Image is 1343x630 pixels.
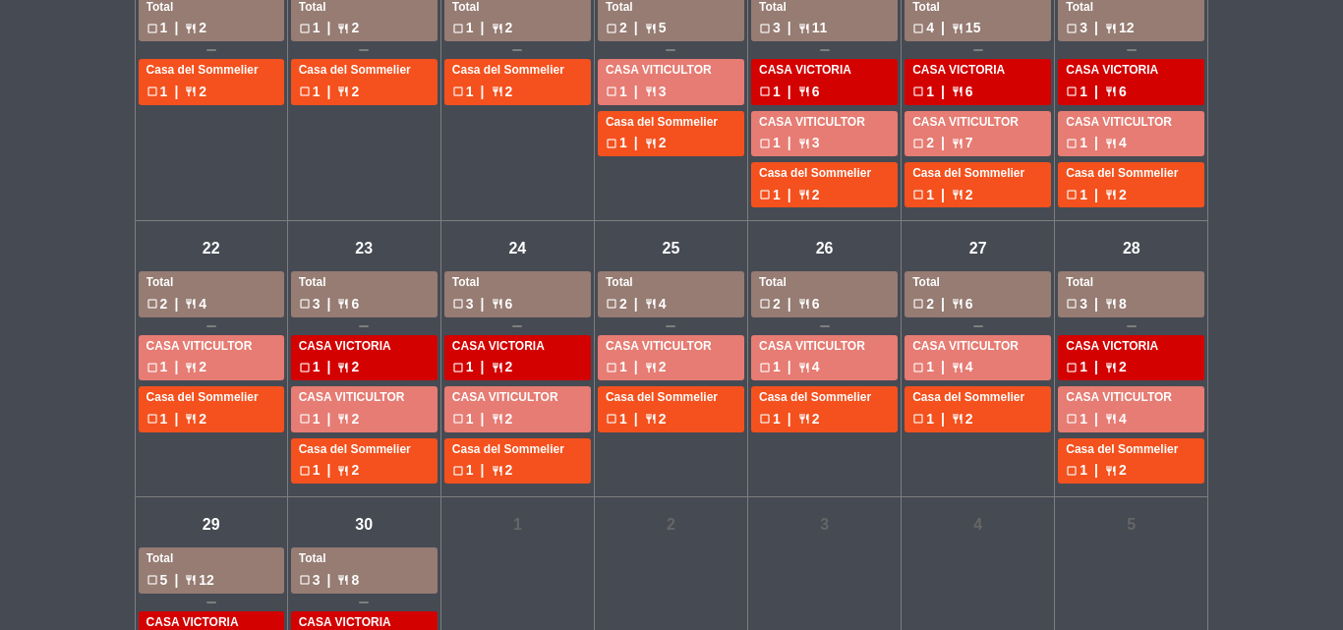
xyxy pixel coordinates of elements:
span: | [174,356,178,378]
div: CASA VICTORIA [452,337,583,357]
span: restaurant [798,362,810,373]
span: restaurant [798,189,810,200]
span: check_box_outline_blank [606,138,617,149]
div: 3 8 [1066,293,1197,315]
span: restaurant [1105,298,1117,310]
span: restaurant [337,298,349,310]
div: Casa del Sommelier [1066,164,1197,184]
span: check_box_outline_blank [912,189,924,200]
div: 3 [807,507,842,542]
div: 1 2 [912,184,1043,206]
div: Casa del Sommelier [912,388,1043,408]
span: | [174,81,178,103]
span: check_box_outline_blank [759,413,771,425]
span: | [1094,408,1098,430]
div: Casa del Sommelier [912,164,1043,184]
span: | [941,356,945,378]
div: Total [912,273,1043,293]
span: check_box_outline_blank [452,298,464,310]
span: | [941,408,945,430]
span: | [788,132,791,154]
span: | [327,356,331,378]
div: 1 2 [452,356,583,378]
div: CASA VITICULTOR [759,337,890,357]
span: check_box_outline_blank [1066,23,1078,34]
span: | [941,293,945,315]
span: restaurant [185,23,197,34]
span: check_box_outline_blank [759,23,771,34]
span: | [481,293,485,315]
span: restaurant [952,362,963,373]
span: check_box_outline_blank [1066,413,1078,425]
span: check_box_outline_blank [606,23,617,34]
div: 1 4 [1066,132,1197,154]
span: restaurant [492,465,503,477]
span: | [788,81,791,103]
div: CASA VITICULTOR [912,113,1043,133]
div: 1 6 [759,81,890,103]
span: | [481,81,485,103]
span: restaurant [492,23,503,34]
span: restaurant [952,138,963,149]
div: 22 [194,231,228,265]
span: restaurant [337,574,349,586]
span: check_box_outline_blank [452,465,464,477]
div: 1 2 [1066,459,1197,482]
div: 1 3 [606,81,736,103]
span: check_box_outline_blank [1066,362,1078,373]
span: restaurant [185,298,197,310]
span: check_box_outline_blank [146,362,158,373]
span: | [1094,459,1098,482]
div: 3 11 [759,17,890,39]
div: 1 2 [146,356,276,378]
span: restaurant [952,298,963,310]
span: | [788,356,791,378]
span: check_box_outline_blank [1066,86,1078,97]
div: 2 6 [759,293,890,315]
span: | [941,184,945,206]
span: | [481,459,485,482]
div: Casa del Sommelier [299,61,430,81]
span: restaurant [952,23,963,34]
div: CASA VICTORIA [299,337,430,357]
span: check_box_outline_blank [299,86,311,97]
div: CASA VITICULTOR [146,337,276,357]
span: | [174,569,178,592]
span: check_box_outline_blank [606,362,617,373]
span: | [1094,184,1098,206]
span: restaurant [952,413,963,425]
div: 23 [347,231,381,265]
span: restaurant [185,413,197,425]
span: check_box_outline_blank [759,298,771,310]
div: Total [452,273,583,293]
span: check_box_outline_blank [759,138,771,149]
div: Casa del Sommelier [759,164,890,184]
div: 1 2 [606,132,736,154]
span: restaurant [1105,465,1117,477]
span: check_box_outline_blank [759,189,771,200]
span: check_box_outline_blank [912,362,924,373]
span: | [788,293,791,315]
span: check_box_outline_blank [912,298,924,310]
div: CASA VICTORIA [1066,61,1197,81]
span: restaurant [798,298,810,310]
div: 2 4 [606,293,736,315]
span: | [788,17,791,39]
div: Total [146,549,276,569]
span: | [174,408,178,430]
div: CASA VICTORIA [759,61,890,81]
span: | [634,356,638,378]
span: check_box_outline_blank [299,298,311,310]
span: | [174,17,178,39]
span: check_box_outline_blank [912,23,924,34]
div: CASA VICTORIA [912,61,1043,81]
span: check_box_outline_blank [299,362,311,373]
div: 4 15 [912,17,1043,39]
span: check_box_outline_blank [452,413,464,425]
span: restaurant [1105,189,1117,200]
span: | [327,81,331,103]
span: check_box_outline_blank [146,298,158,310]
div: 25 [654,231,688,265]
span: check_box_outline_blank [146,23,158,34]
div: 1 4 [912,356,1043,378]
